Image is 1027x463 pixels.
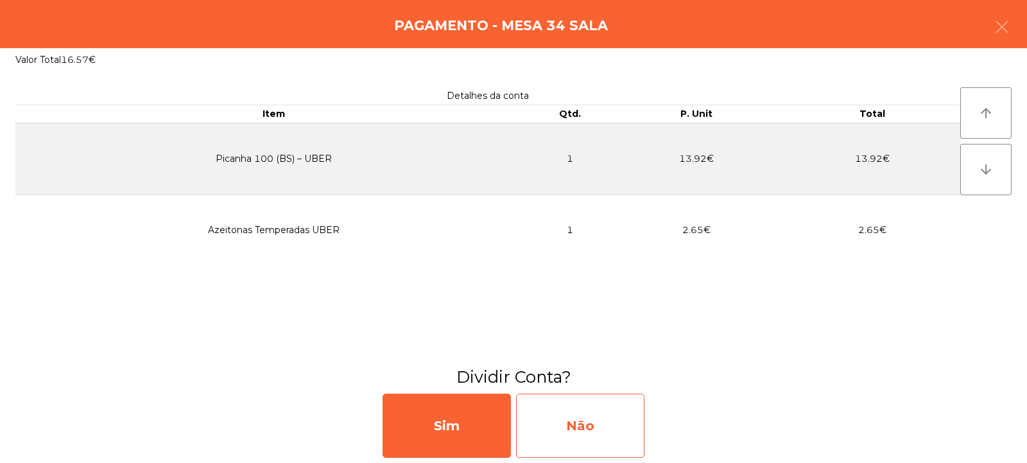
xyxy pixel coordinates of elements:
td: 1 [532,123,608,195]
span: Detalhes da conta [447,90,529,101]
div: Sim [383,394,511,458]
td: 2.65€ [608,195,784,265]
button: arrow_downward [960,144,1012,195]
div: Não [516,394,644,458]
th: Item [15,105,532,123]
span: Valor Total [15,54,61,66]
i: arrow_downward [978,162,994,177]
td: Azeitonas Temperadas UBER [15,195,532,265]
th: P. Unit [608,105,784,123]
h4: Pagamento - Mesa 34 Sala [394,16,608,35]
button: arrow_upward [960,87,1012,139]
td: 13.92€ [608,123,784,195]
th: Total [784,105,960,123]
span: 16.57€ [61,54,96,66]
i: arrow_upward [978,105,994,121]
h3: Dividir Conta? [10,365,1017,389]
td: 2.65€ [784,195,960,265]
td: 1 [532,195,608,265]
th: Qtd. [532,105,608,123]
td: Picanha 100 (BS) – UBER [15,123,532,195]
td: 13.92€ [784,123,960,195]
